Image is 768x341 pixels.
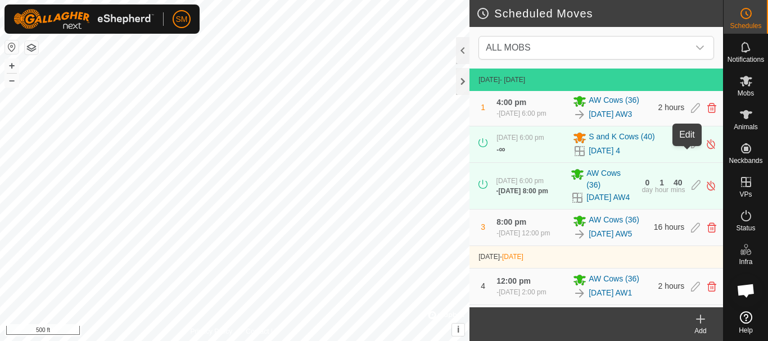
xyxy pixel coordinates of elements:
a: Help [724,307,768,338]
span: [DATE] [478,253,500,261]
span: Neckbands [729,157,762,164]
span: 1 [481,103,485,112]
span: [DATE] 2:00 pm [499,288,546,296]
span: ∞ [499,144,505,154]
div: - [496,228,550,238]
img: Gallagher Logo [13,9,154,29]
span: [DATE] [478,76,500,84]
img: Turn off schedule move [706,138,716,150]
div: dropdown trigger [689,37,711,59]
a: [DATE] AW3 [589,108,632,120]
img: To [573,228,586,241]
span: - [DATE] [500,76,525,84]
span: AW Cows (36) [589,94,639,108]
span: Help [739,327,753,334]
span: 8:00 pm [496,217,526,226]
span: Animals [734,124,758,130]
button: + [5,59,19,72]
span: [DATE] 8:00 pm [499,187,548,195]
div: - [496,143,505,156]
div: Add [678,326,723,336]
span: AW Cows (36) [589,273,639,287]
div: mins [671,187,685,193]
span: AW Cows (36) [589,214,639,228]
div: - [496,287,546,297]
span: [DATE] 6:00 pm [496,134,544,142]
img: Turn off schedule move [706,180,716,192]
button: Reset Map [5,40,19,54]
span: 16 hours [654,222,684,231]
a: [DATE] AW5 [589,228,632,240]
img: To [573,287,586,300]
span: VPs [739,191,752,198]
div: - [496,108,546,119]
span: ALL MOBS [481,37,689,59]
a: [DATE] 4 [589,145,620,157]
a: [DATE] AW4 [586,192,630,203]
h2: Scheduled Moves [476,7,723,20]
div: Open chat [729,274,763,307]
div: - [496,186,548,196]
div: 1 [659,179,664,187]
span: i [457,325,459,334]
button: – [5,74,19,87]
span: [DATE] 6:00 pm [499,110,546,117]
div: 40 [674,179,683,187]
div: hour [655,187,668,193]
span: - [500,253,523,261]
span: 2 hours [658,281,685,290]
span: [DATE] 6:00 pm [496,177,544,185]
a: Privacy Policy [191,326,233,337]
div: day [642,187,653,193]
span: Infra [739,258,752,265]
div: 0 [645,179,649,187]
a: Contact Us [246,326,279,337]
span: 4 [481,281,485,290]
span: 2 hours [658,103,685,112]
span: [DATE] [502,253,523,261]
span: 3 [481,222,485,231]
span: ∞ [677,138,684,149]
button: Map Layers [25,41,38,54]
a: [DATE] AW1 [589,287,632,299]
span: Mobs [738,90,754,97]
span: AW Cows (36) [586,167,635,191]
span: Status [736,225,755,231]
span: [DATE] 12:00 pm [499,229,550,237]
span: 12:00 pm [496,276,531,285]
button: i [452,324,464,336]
img: To [573,108,586,121]
span: ALL MOBS [486,43,530,52]
span: S and K Cows (40) [589,131,655,144]
span: SM [176,13,188,25]
span: 4:00 pm [496,98,526,107]
span: Schedules [730,22,761,29]
span: Notifications [728,56,764,63]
